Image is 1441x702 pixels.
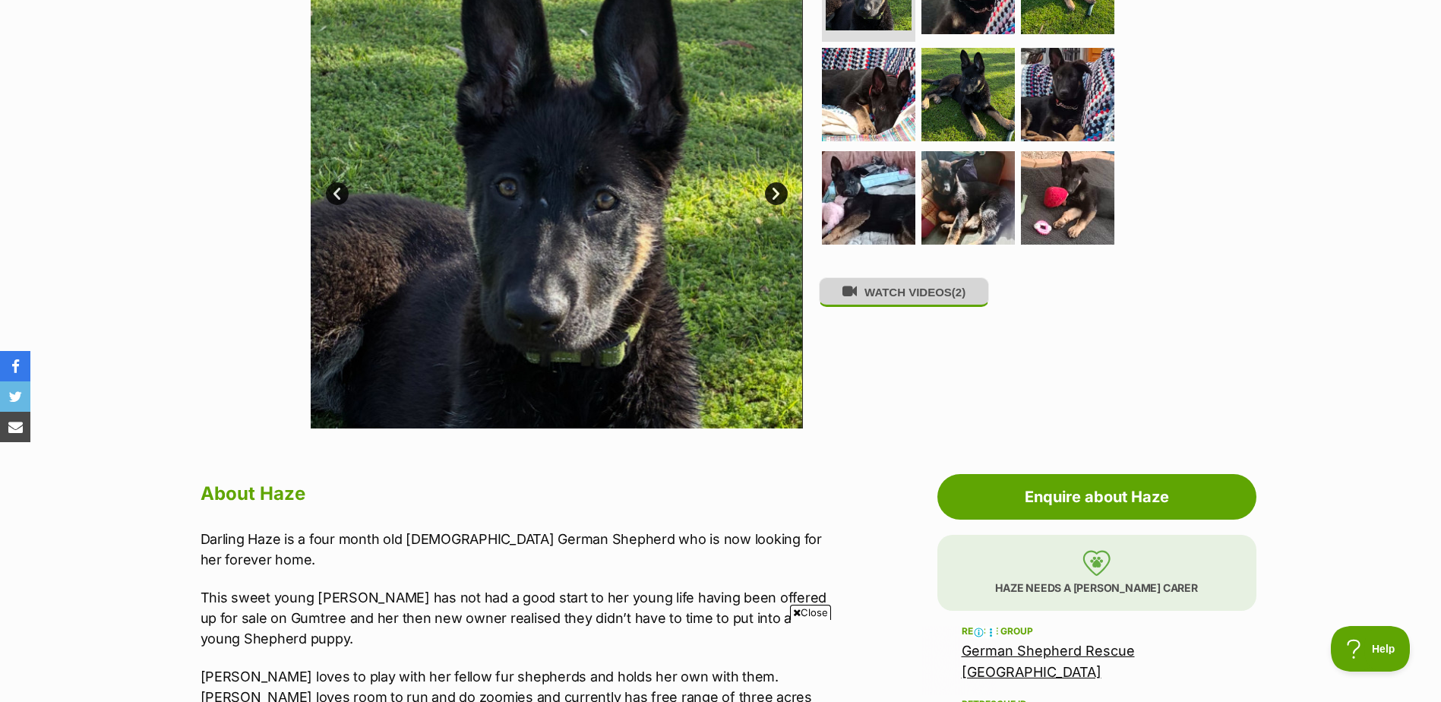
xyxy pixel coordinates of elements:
[201,587,828,649] p: This sweet young [PERSON_NAME] has not had a good start to her young life having been offered up ...
[921,48,1015,141] img: Photo of Haze
[952,286,965,299] span: (2)
[962,643,1135,680] a: German Shepherd Rescue [GEOGRAPHIC_DATA]
[1082,550,1111,576] img: foster-care-31f2a1ccfb079a48fc4dc6d2a002ce68c6d2b76c7ccb9e0da61f6cd5abbf869a.svg
[201,477,828,511] h2: About Haze
[1331,626,1411,672] iframe: Help Scout Beacon - Open
[822,151,915,245] img: Photo of Haze
[937,535,1256,611] p: Haze needs a [PERSON_NAME] carer
[962,625,1232,637] div: Rescue group
[1021,48,1114,141] img: Photo of Haze
[765,182,788,205] a: Next
[822,48,915,141] img: Photo of Haze
[819,277,989,307] button: WATCH VIDEOS(2)
[326,182,349,205] a: Prev
[201,529,828,570] p: Darling Haze is a four month old [DEMOGRAPHIC_DATA] German Shepherd who is now looking for her fo...
[937,474,1256,520] a: Enquire about Haze
[921,151,1015,245] img: Photo of Haze
[790,605,831,620] span: Close
[1021,151,1114,245] img: Photo of Haze
[444,626,997,694] iframe: Advertisement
